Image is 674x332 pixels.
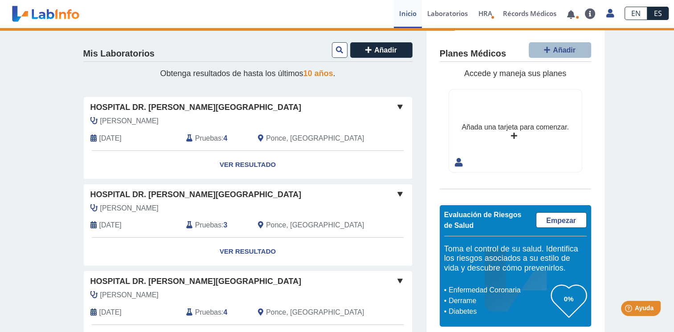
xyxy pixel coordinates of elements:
span: Añadir [553,46,576,54]
span: 10 años [303,69,333,78]
h3: 0% [551,293,587,304]
a: Ver Resultado [84,238,412,266]
span: Accede y maneja sus planes [464,69,566,78]
a: Empezar [536,212,587,228]
a: Ver Resultado [84,151,412,179]
div: : [180,133,251,144]
iframe: Help widget launcher [595,297,664,322]
span: Obtenga resultados de hasta los últimos . [160,69,335,78]
a: EN [625,7,647,20]
button: Añadir [529,42,591,58]
span: Ponce, PR [266,133,364,144]
b: 4 [224,134,228,142]
span: 2025-05-23 [99,307,122,318]
li: Diabetes [446,306,551,317]
b: 4 [224,308,228,316]
a: ES [647,7,669,20]
span: Hospital Dr. [PERSON_NAME][GEOGRAPHIC_DATA] [90,101,302,113]
span: Ponce, PR [266,220,364,231]
span: HRA [478,9,492,18]
span: Empezar [546,217,576,224]
span: 2025-07-05 [99,220,122,231]
span: Pruebas [195,220,221,231]
h4: Mis Laboratorios [83,49,155,59]
h5: Toma el control de su salud. Identifica los riesgos asociados a su estilo de vida y descubre cómo... [444,244,587,273]
span: Delgado Mateu, Luis [100,116,159,126]
li: Enfermedad Coronaria [446,285,551,296]
span: Hospital Dr. [PERSON_NAME][GEOGRAPHIC_DATA] [90,275,302,287]
span: Pruebas [195,307,221,318]
div: Añada una tarjeta para comenzar. [462,122,568,133]
span: 2025-08-09 [99,133,122,144]
span: Hospital Dr. [PERSON_NAME][GEOGRAPHIC_DATA] [90,189,302,201]
h4: Planes Médicos [440,49,506,59]
span: Delgado Mateu, Luis [100,290,159,300]
li: Derrame [446,296,551,306]
span: Ponce, PR [266,307,364,318]
b: 3 [224,221,228,229]
div: : [180,220,251,231]
button: Añadir [350,42,413,58]
span: Delgado Mateu, Luis [100,203,159,214]
div: : [180,307,251,318]
span: Pruebas [195,133,221,144]
span: Añadir [374,46,397,54]
span: Evaluación de Riesgos de Salud [444,211,522,229]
